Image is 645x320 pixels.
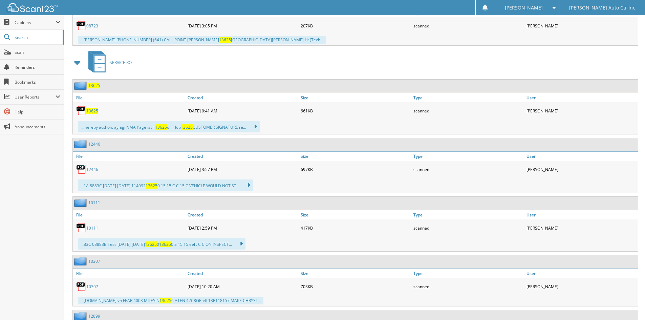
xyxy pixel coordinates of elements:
a: 12446 [88,141,100,147]
a: 13625 [86,108,98,114]
div: ...[PERSON_NAME] [PHONE_NUMBER] (641) CALL POINT [PERSON_NAME] [GEOGRAPHIC_DATA][PERSON_NAME] H: ... [78,36,326,44]
a: Type [412,210,525,219]
div: scanned [412,163,525,176]
span: Reminders [15,64,60,70]
div: 703KB [299,280,412,293]
div: ...83C 08883B Tess [DATE] [DATE] 0 0 a 15 15 eel . C C ON INSPECT... [78,238,245,250]
a: SERVICE RO [84,49,132,76]
a: 13625 [88,83,100,88]
img: folder2.png [74,257,88,265]
span: Help [15,109,60,115]
div: [DATE] 9:41 AM [186,104,299,118]
span: Cabinets [15,20,56,25]
div: [PERSON_NAME] [525,280,638,293]
span: 13625 [159,298,171,303]
div: ...[DOMAIN_NAME] vn FEAR 4003 MILESIN 6 ATEN 42C8GP54L13R118157 MAKE CHRYSL... [78,297,263,304]
div: ... hereby authon: ay agi NMA Page ist 1 of 1 Job CUSTOMER SIGNATURE re... [78,121,260,132]
iframe: Chat Widget [611,287,645,320]
div: scanned [412,19,525,33]
a: Size [299,152,412,161]
a: Created [186,269,299,278]
span: 13625 [146,183,157,189]
span: Scan [15,49,60,55]
span: 13625 [159,241,171,247]
div: [DATE] 2:59 PM [186,221,299,235]
img: PDF.png [76,21,86,31]
span: SERVICE RO [110,60,132,65]
a: File [73,269,186,278]
span: Announcements [15,124,60,130]
a: File [73,93,186,102]
a: Type [412,152,525,161]
a: 12446 [86,167,98,172]
div: [DATE] 3:05 PM [186,19,299,33]
a: 10307 [88,258,100,264]
div: [PERSON_NAME] [525,221,638,235]
a: 10111 [88,200,100,206]
span: 13625 [145,241,157,247]
a: Type [412,269,525,278]
a: 12899 [88,313,100,319]
img: folder2.png [74,81,88,90]
div: 697KB [299,163,412,176]
div: 207KB [299,19,412,33]
div: [PERSON_NAME] [525,163,638,176]
div: [DATE] 3:57 PM [186,163,299,176]
span: 13625 [219,37,231,43]
span: 13625 [155,124,167,130]
a: User [525,210,638,219]
a: Size [299,93,412,102]
a: 10111 [86,225,98,231]
div: [PERSON_NAME] [525,19,638,33]
img: PDF.png [76,106,86,116]
a: 10307 [86,284,98,290]
span: Bookmarks [15,79,60,85]
a: File [73,210,186,219]
span: Search [15,35,59,40]
a: Created [186,93,299,102]
span: 13625 [181,124,193,130]
div: 417KB [299,221,412,235]
a: User [525,93,638,102]
a: Size [299,210,412,219]
img: PDF.png [76,164,86,174]
a: Size [299,269,412,278]
a: 08723 [86,23,98,29]
span: User Reports [15,94,56,100]
img: folder2.png [74,198,88,207]
a: Created [186,210,299,219]
div: [DATE] 10:20 AM [186,280,299,293]
a: File [73,152,186,161]
div: ...1A 8883C [DATE] [DATE] 114092 0 15 15 C C 15 C VEHICLE WOULD NOT ST... [78,179,253,191]
a: Created [186,152,299,161]
div: [PERSON_NAME] [525,104,638,118]
img: folder2.png [74,140,88,148]
img: PDF.png [76,223,86,233]
img: PDF.png [76,281,86,292]
div: scanned [412,280,525,293]
div: scanned [412,104,525,118]
span: [PERSON_NAME] [505,6,543,10]
div: scanned [412,221,525,235]
span: [PERSON_NAME] Auto Ctr Inc [569,6,635,10]
a: User [525,269,638,278]
img: scan123-logo-white.svg [7,3,58,12]
a: User [525,152,638,161]
a: Type [412,93,525,102]
div: 661KB [299,104,412,118]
